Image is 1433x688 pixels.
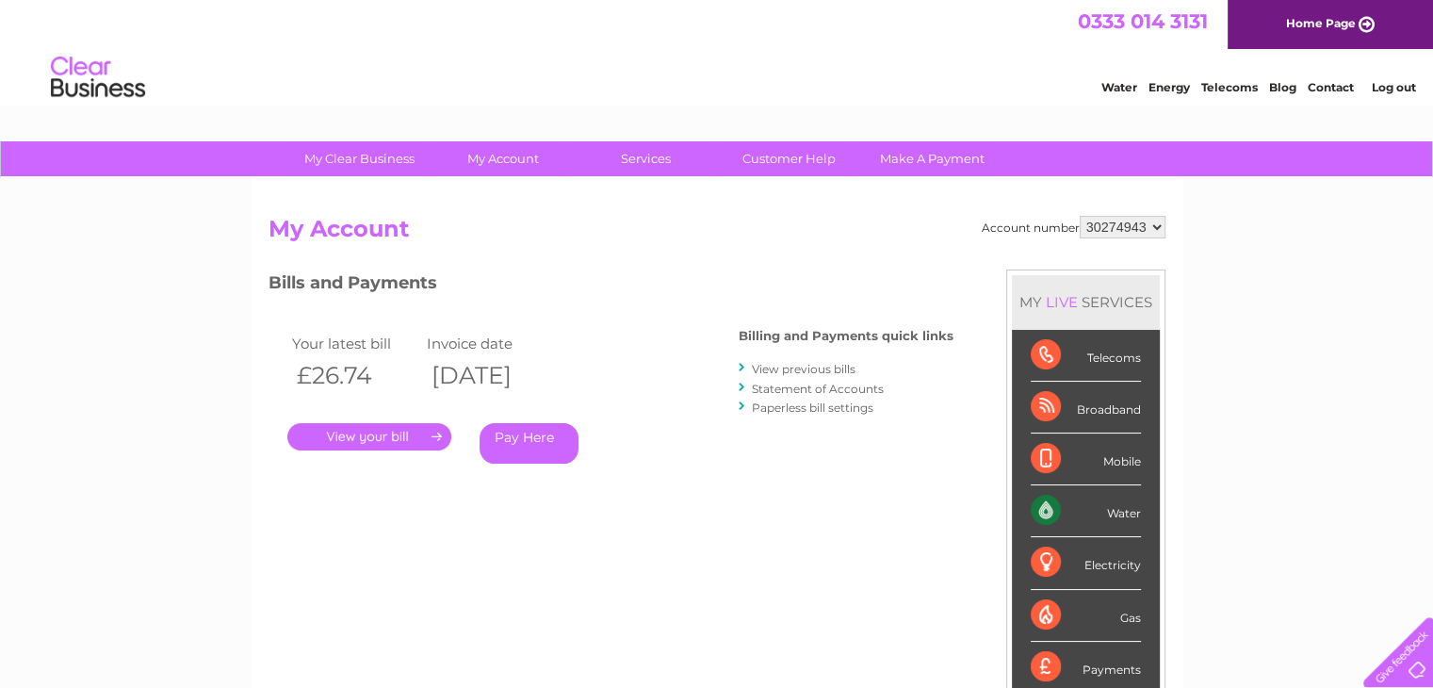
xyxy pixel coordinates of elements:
[282,141,437,176] a: My Clear Business
[752,382,884,396] a: Statement of Accounts
[50,49,146,106] img: logo.png
[1031,590,1141,642] div: Gas
[1031,485,1141,537] div: Water
[1042,293,1082,311] div: LIVE
[287,356,423,395] th: £26.74
[1308,80,1354,94] a: Contact
[752,362,855,376] a: View previous bills
[1269,80,1296,94] a: Blog
[1371,80,1415,94] a: Log out
[1031,434,1141,485] div: Mobile
[1101,80,1137,94] a: Water
[422,331,558,356] td: Invoice date
[1031,330,1141,382] div: Telecoms
[1201,80,1258,94] a: Telecoms
[1078,9,1208,33] a: 0333 014 3131
[982,216,1165,238] div: Account number
[480,423,578,464] a: Pay Here
[272,10,1163,91] div: Clear Business is a trading name of Verastar Limited (registered in [GEOGRAPHIC_DATA] No. 3667643...
[568,141,724,176] a: Services
[425,141,580,176] a: My Account
[711,141,867,176] a: Customer Help
[855,141,1010,176] a: Make A Payment
[269,270,953,303] h3: Bills and Payments
[287,331,423,356] td: Your latest bill
[422,356,558,395] th: [DATE]
[269,216,1165,252] h2: My Account
[1012,275,1160,329] div: MY SERVICES
[1031,537,1141,589] div: Electricity
[1031,382,1141,434] div: Broadband
[752,401,873,415] a: Paperless bill settings
[287,423,451,450] a: .
[1148,80,1190,94] a: Energy
[739,329,953,343] h4: Billing and Payments quick links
